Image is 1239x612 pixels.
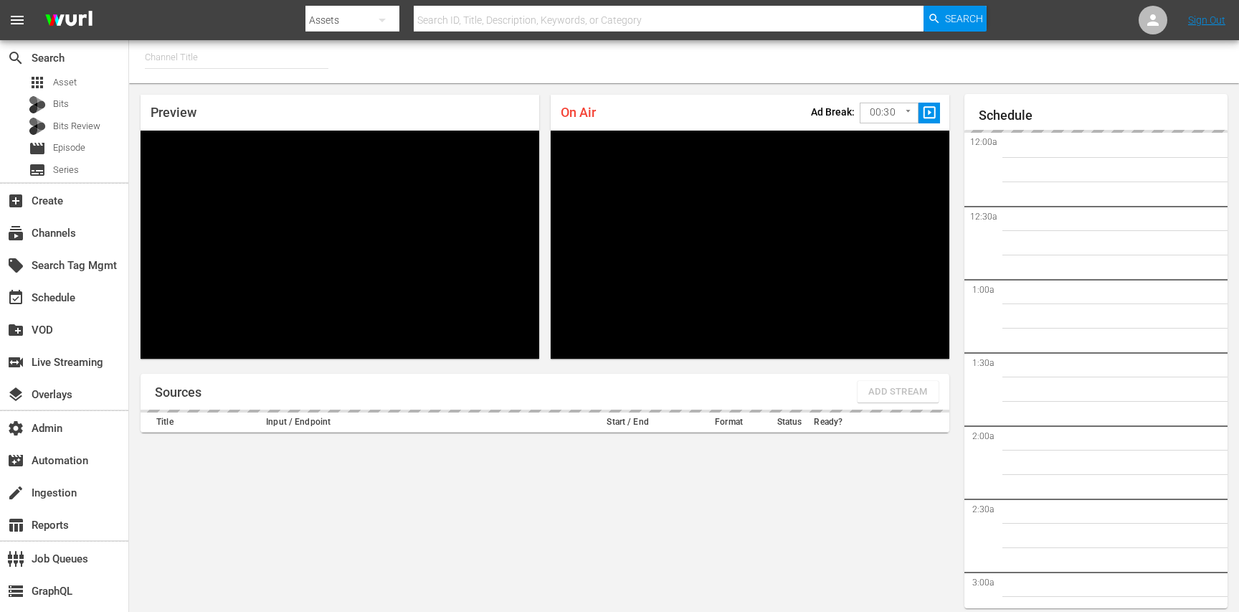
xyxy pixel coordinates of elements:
[7,452,24,469] span: Automation
[151,105,196,120] span: Preview
[979,108,1228,123] h1: Schedule
[7,354,24,371] span: Live Streaming
[7,50,24,67] span: Search
[7,420,24,437] span: Admin
[7,321,24,339] span: VOD
[811,106,855,118] p: Ad Break:
[29,74,46,91] span: Asset
[7,257,24,274] span: Search Tag Mgmt
[924,6,987,32] button: Search
[155,385,201,400] h1: Sources
[7,225,24,242] span: Channels
[9,11,26,29] span: menu
[7,289,24,306] span: Schedule
[860,99,918,126] div: 00:30
[53,75,77,90] span: Asset
[7,484,24,502] span: Ingestion
[29,118,46,135] div: Bits Review
[262,413,567,433] th: Input / Endpoint
[53,141,85,155] span: Episode
[7,386,24,403] span: Overlays
[688,413,769,433] th: Format
[945,6,983,32] span: Search
[810,413,850,433] th: Ready?
[551,131,949,359] div: Video Player
[7,517,24,534] span: Reports
[29,161,46,179] span: Series
[7,192,24,210] span: Create
[34,4,103,37] img: ans4CAIJ8jUAAAAAAAAAAAAAAAAAAAAAAAAgQb4GAAAAAAAAAAAAAAAAAAAAAAAAJMjXAAAAAAAAAAAAAAAAAAAAAAAAgAT5G...
[769,413,810,433] th: Status
[53,163,79,177] span: Series
[567,413,688,433] th: Start / End
[141,413,262,433] th: Title
[53,97,69,111] span: Bits
[141,131,539,359] div: Video Player
[7,550,24,568] span: Job Queues
[7,583,24,600] span: GraphQL
[29,140,46,157] span: Episode
[29,96,46,113] div: Bits
[561,105,596,120] span: On Air
[1188,14,1225,26] a: Sign Out
[53,119,100,133] span: Bits Review
[921,105,938,121] span: slideshow_sharp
